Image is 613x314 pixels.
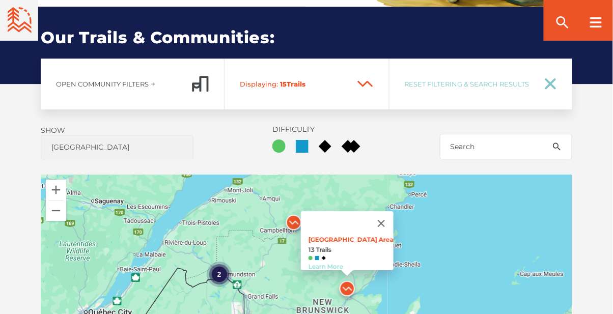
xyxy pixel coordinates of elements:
button: Close [369,211,394,236]
button: Zoom in [46,180,66,200]
span: Open Community Filters [56,80,149,88]
div: 2 [207,262,232,287]
label: Difficulty [272,125,350,134]
button: Zoom out [46,201,66,221]
a: Open Community Filtersadd [41,59,224,109]
h2: Our Trails & Communities: [41,7,572,84]
img: Black Diamond [322,256,326,260]
a: Reset Filtering & Search Results [389,59,572,109]
ion-icon: add [150,80,157,88]
span: Reset Filtering & Search Results [405,80,532,88]
span: Displaying: [240,80,278,88]
label: Show [41,126,66,135]
ion-icon: search [552,141,562,152]
span: s [302,80,305,88]
ion-icon: search [554,14,571,31]
a: Learn More [309,263,343,270]
img: Green Circle [309,256,313,260]
input: Search [440,134,572,159]
img: Blue Square [315,256,319,260]
span: Trail [240,80,348,88]
button: search [542,134,572,159]
a: [GEOGRAPHIC_DATA] Area [309,236,394,243]
span: 15 [280,80,287,88]
strong: 13 Trails [309,246,394,253]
